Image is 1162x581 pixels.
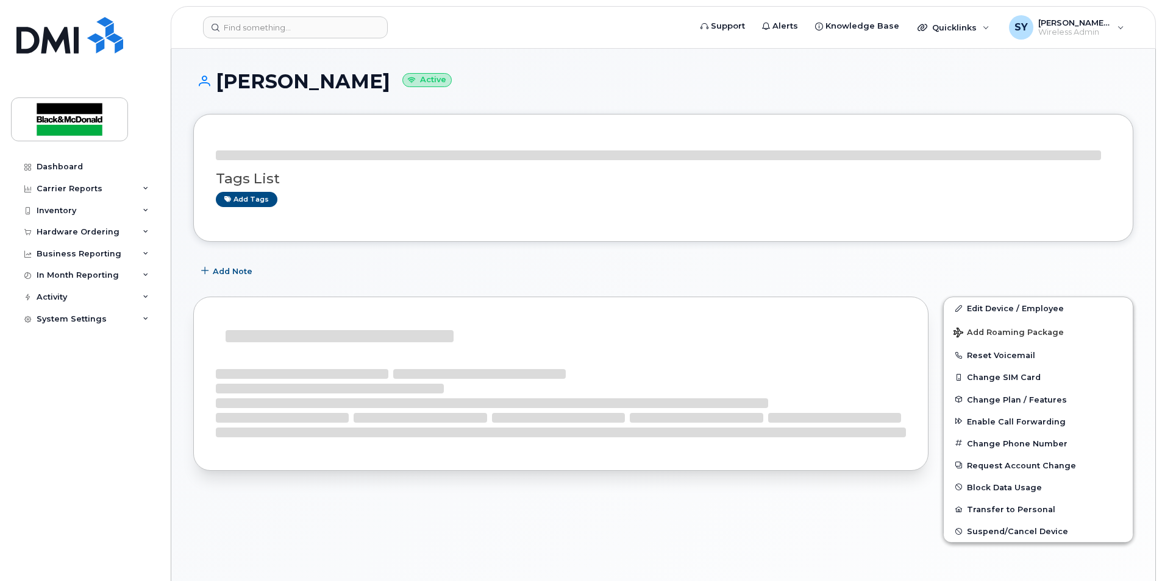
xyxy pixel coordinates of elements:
button: Change Phone Number [944,432,1133,454]
button: Change Plan / Features [944,389,1133,410]
small: Active [402,73,452,87]
button: Block Data Usage [944,476,1133,498]
a: Add tags [216,192,277,207]
button: Change SIM Card [944,366,1133,388]
button: Reset Voicemail [944,344,1133,366]
span: Suspend/Cancel Device [967,527,1068,536]
span: Add Roaming Package [953,328,1064,339]
span: Change Plan / Features [967,395,1067,404]
button: Transfer to Personal [944,498,1133,520]
a: Edit Device / Employee [944,297,1133,319]
h3: Tags List [216,171,1111,186]
span: Enable Call Forwarding [967,417,1066,426]
button: Request Account Change [944,454,1133,476]
button: Enable Call Forwarding [944,410,1133,432]
h1: [PERSON_NAME] [193,71,1133,92]
button: Suspend/Cancel Device [944,520,1133,542]
button: Add Roaming Package [944,319,1133,344]
button: Add Note [193,260,263,282]
span: Add Note [213,266,252,277]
